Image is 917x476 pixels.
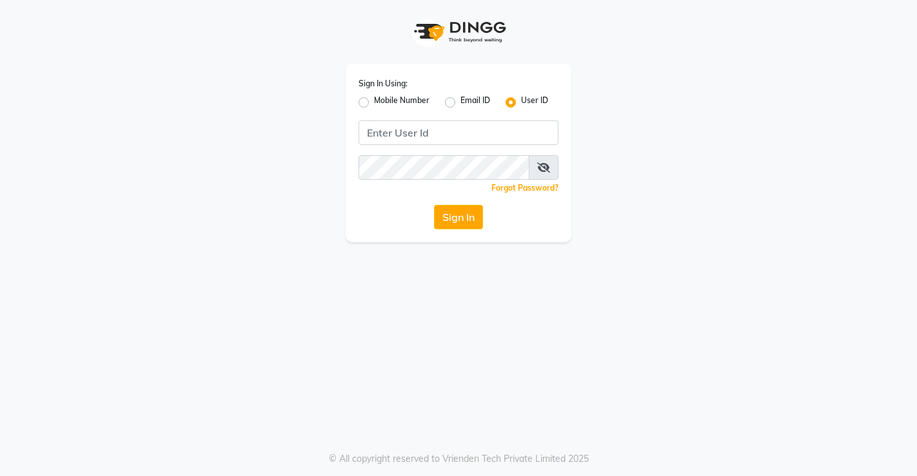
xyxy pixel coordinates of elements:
[359,155,529,180] input: Username
[460,95,490,110] label: Email ID
[491,183,558,193] a: Forgot Password?
[407,13,510,51] img: logo1.svg
[359,78,408,90] label: Sign In Using:
[434,205,483,229] button: Sign In
[359,120,558,145] input: Username
[521,95,548,110] label: User ID
[374,95,429,110] label: Mobile Number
